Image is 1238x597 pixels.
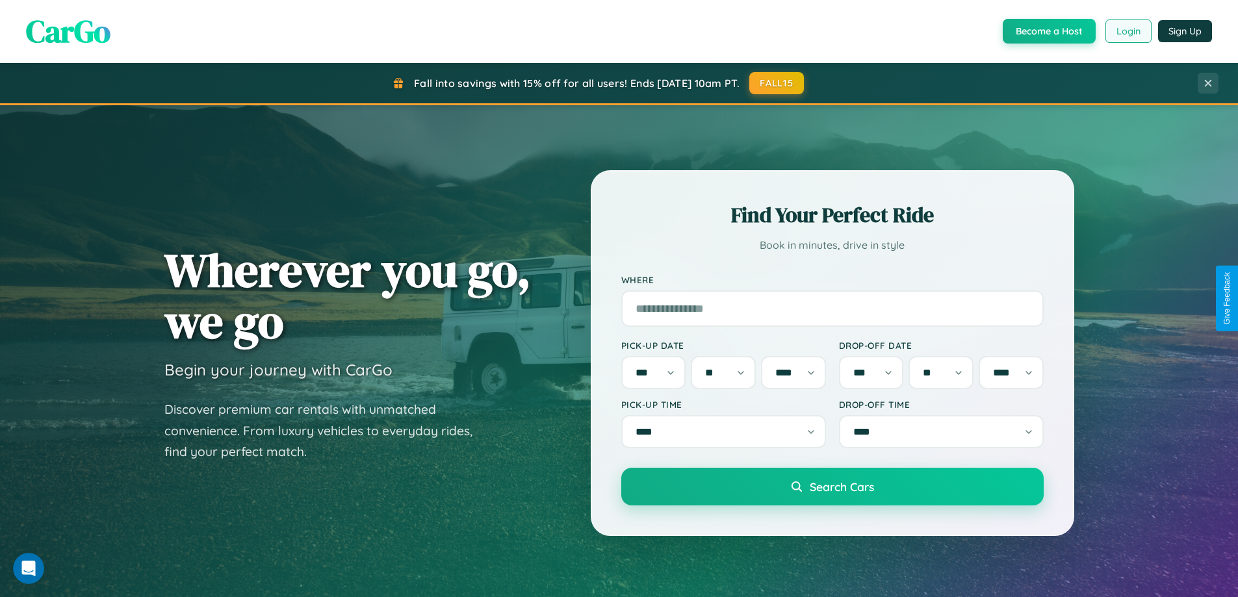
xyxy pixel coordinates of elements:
button: Search Cars [621,468,1044,505]
h3: Begin your journey with CarGo [164,360,393,379]
span: Search Cars [810,479,874,494]
label: Pick-up Time [621,399,826,410]
p: Book in minutes, drive in style [621,236,1044,255]
div: Give Feedback [1222,272,1232,325]
button: Login [1105,19,1152,43]
button: Become a Host [1003,19,1096,44]
iframe: Intercom live chat [13,553,44,584]
h2: Find Your Perfect Ride [621,201,1044,229]
label: Where [621,274,1044,285]
label: Drop-off Date [839,340,1044,351]
span: CarGo [26,10,110,53]
button: FALL15 [749,72,804,94]
button: Sign Up [1158,20,1212,42]
p: Discover premium car rentals with unmatched convenience. From luxury vehicles to everyday rides, ... [164,399,489,463]
label: Pick-up Date [621,340,826,351]
label: Drop-off Time [839,399,1044,410]
h1: Wherever you go, we go [164,244,531,347]
span: Fall into savings with 15% off for all users! Ends [DATE] 10am PT. [414,77,740,90]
